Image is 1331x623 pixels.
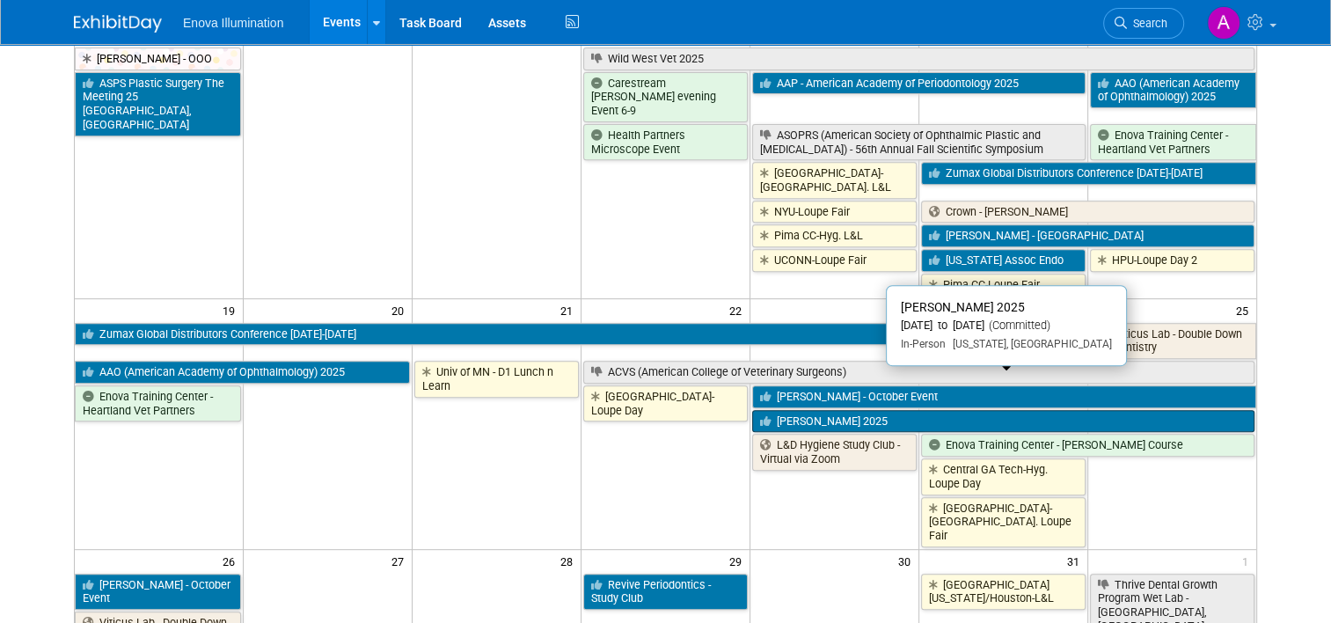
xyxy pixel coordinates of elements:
[221,550,243,572] span: 26
[1207,6,1240,40] img: Andrea Miller
[752,72,1086,95] a: AAP - American Academy of Periodontology 2025
[583,574,748,610] a: Revive Periodontics - Study Club
[1090,249,1254,272] a: HPU-Loupe Day 2
[583,124,748,160] a: Health Partners Microscope Event
[1103,8,1184,39] a: Search
[559,550,581,572] span: 28
[921,274,1086,297] a: Pima CC-Loupe Fair
[901,300,1025,314] span: [PERSON_NAME] 2025
[984,319,1050,332] span: (Committed)
[946,338,1112,350] span: [US_STATE], [GEOGRAPHIC_DATA]
[1127,17,1167,30] span: Search
[921,224,1254,247] a: [PERSON_NAME] - [GEOGRAPHIC_DATA]
[74,15,162,33] img: ExhibitDay
[752,434,917,470] a: L&D Hygiene Study Club - Virtual via Zoom
[1090,72,1256,108] a: AAO (American Academy of Ophthalmology) 2025
[583,361,1254,384] a: ACVS (American College of Veterinary Surgeons)
[752,201,917,224] a: NYU-Loupe Fair
[75,574,241,610] a: [PERSON_NAME] - October Event
[1240,550,1256,572] span: 1
[752,249,917,272] a: UCONN-Loupe Fair
[75,323,1086,346] a: Zumax Global Distributors Conference [DATE]-[DATE]
[221,299,243,321] span: 19
[1090,323,1256,359] a: Viticus Lab - Double Down on Dentistry
[896,550,918,572] span: 30
[752,124,1086,160] a: ASOPRS (American Society of Ophthalmic Plastic and [MEDICAL_DATA]) - 56th Annual Fall Scientific ...
[583,72,748,122] a: Carestream [PERSON_NAME] evening Event 6-9
[752,385,1256,408] a: [PERSON_NAME] - October Event
[901,338,946,350] span: In-Person
[921,201,1254,224] a: Crown - [PERSON_NAME]
[921,458,1086,495] a: Central GA Tech-Hyg. Loupe Day
[921,162,1256,185] a: Zumax Global Distributors Conference [DATE]-[DATE]
[559,299,581,321] span: 21
[921,497,1086,547] a: [GEOGRAPHIC_DATA]-[GEOGRAPHIC_DATA]. Loupe Fair
[752,162,917,198] a: [GEOGRAPHIC_DATA]-[GEOGRAPHIC_DATA]. L&L
[1090,124,1256,160] a: Enova Training Center - Heartland Vet Partners
[728,299,750,321] span: 22
[414,361,579,397] a: Univ of MN - D1 Lunch n Learn
[752,224,917,247] a: Pima CC-Hyg. L&L
[75,72,241,136] a: ASPS Plastic Surgery The Meeting 25 [GEOGRAPHIC_DATA], [GEOGRAPHIC_DATA]
[583,48,1254,70] a: Wild West Vet 2025
[728,550,750,572] span: 29
[901,319,1112,333] div: [DATE] to [DATE]
[183,16,283,30] span: Enova Illumination
[75,385,241,421] a: Enova Training Center - Heartland Vet Partners
[1234,299,1256,321] span: 25
[1065,550,1087,572] span: 31
[752,410,1254,433] a: [PERSON_NAME] 2025
[583,385,748,421] a: [GEOGRAPHIC_DATA]-Loupe Day
[921,574,1086,610] a: [GEOGRAPHIC_DATA][US_STATE]/Houston-L&L
[921,249,1086,272] a: [US_STATE] Assoc Endo
[75,48,241,70] a: [PERSON_NAME] - OOO
[390,550,412,572] span: 27
[390,299,412,321] span: 20
[75,361,410,384] a: AAO (American Academy of Ophthalmology) 2025
[921,434,1254,457] a: Enova Training Center - [PERSON_NAME] Course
